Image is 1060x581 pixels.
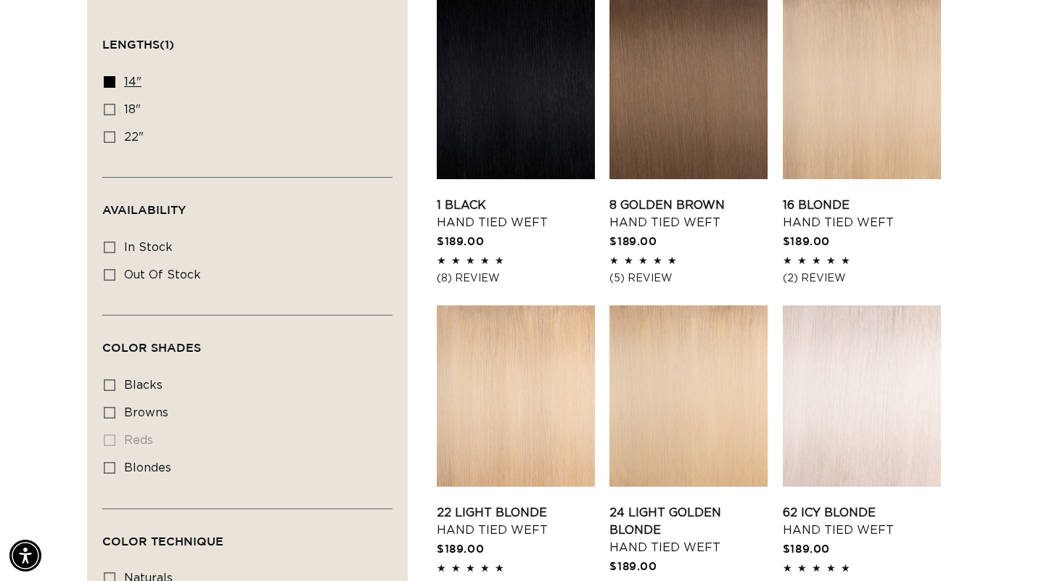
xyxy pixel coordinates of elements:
[124,76,141,88] span: 14"
[609,197,768,231] a: 8 Golden Brown Hand Tied Weft
[783,197,941,231] a: 16 Blonde Hand Tied Weft
[987,511,1060,581] iframe: Chat Widget
[124,407,168,419] span: browns
[437,197,595,231] a: 1 Black Hand Tied Weft
[783,504,941,539] a: 62 Icy Blonde Hand Tied Weft
[102,203,186,216] span: Availability
[160,38,174,51] span: (1)
[437,504,595,539] a: 22 Light Blonde Hand Tied Weft
[124,269,201,281] span: Out of stock
[124,104,141,115] span: 18"
[102,316,393,368] summary: Color Shades (0 selected)
[124,462,171,474] span: blondes
[102,509,393,561] summary: Color Technique (0 selected)
[124,379,163,391] span: blacks
[102,535,223,548] span: Color Technique
[102,38,174,51] span: Lengths
[102,178,393,230] summary: Availability (0 selected)
[609,504,768,556] a: 24 Light Golden Blonde Hand Tied Weft
[124,242,173,253] span: In stock
[9,540,41,572] div: Accessibility Menu
[102,12,393,65] summary: Lengths (1 selected)
[102,341,201,354] span: Color Shades
[124,131,144,143] span: 22"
